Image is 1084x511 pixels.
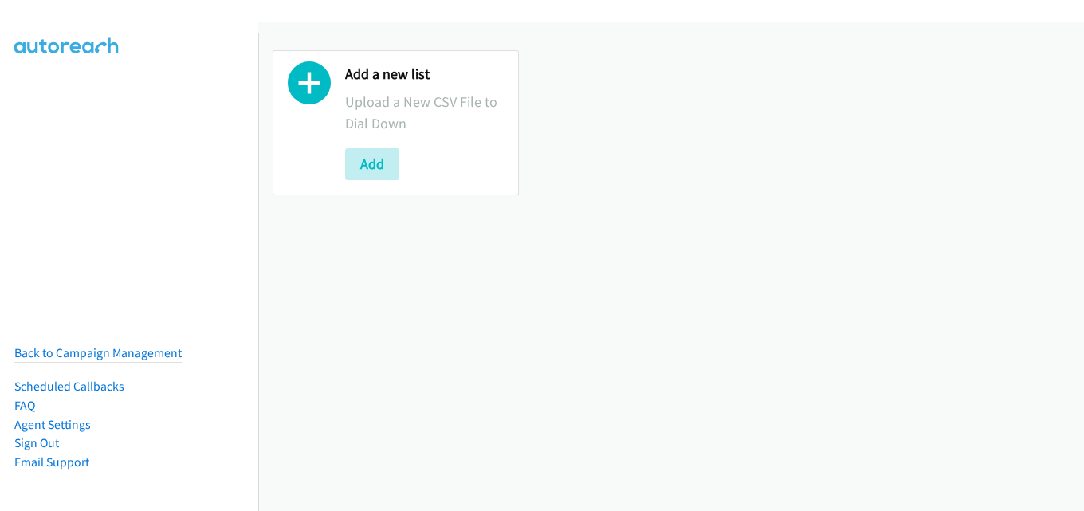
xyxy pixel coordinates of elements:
[14,454,89,470] a: Email Support
[14,417,91,432] a: Agent Settings
[14,345,182,360] a: Back to Campaign Management
[14,435,59,450] a: Sign Out
[345,91,504,134] p: Upload a New CSV File to Dial Down
[345,65,504,84] h2: Add a new list
[345,148,399,180] button: Add
[14,379,124,394] a: Scheduled Callbacks
[14,398,35,413] a: FAQ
